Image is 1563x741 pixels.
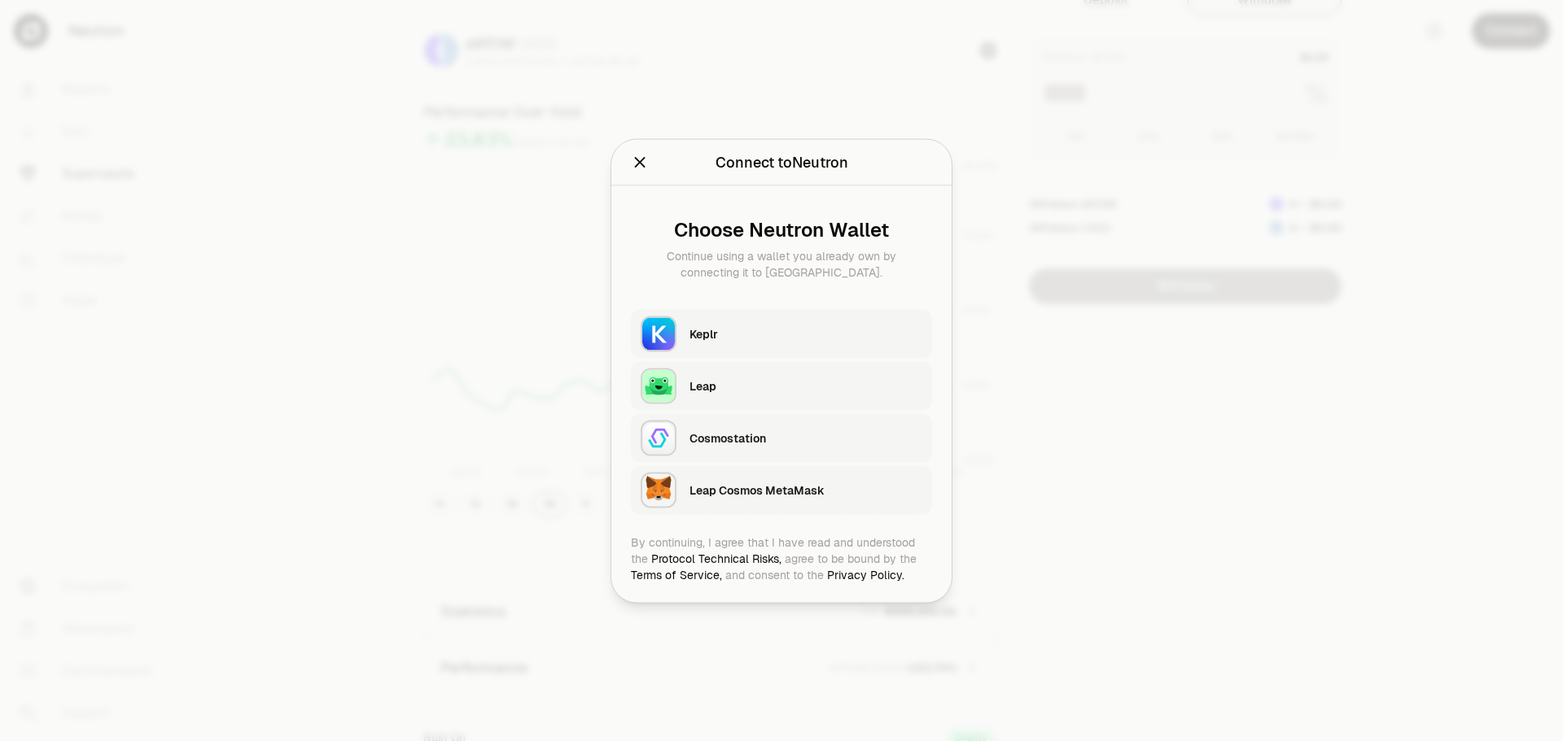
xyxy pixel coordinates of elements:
a: Privacy Policy. [827,567,904,582]
button: LeapLeap [631,361,932,410]
img: Cosmostation [641,420,676,455]
div: By continuing, I agree that I have read and understood the agree to be bound by the and consent t... [631,534,932,582]
a: Protocol Technical Risks, [651,551,781,565]
button: KeplrKeplr [631,309,932,358]
button: Leap Cosmos MetaMaskLeap Cosmos MetaMask [631,465,932,514]
div: Choose Neutron Wallet [644,218,919,241]
div: Keplr [690,325,922,342]
button: Close [631,150,649,173]
img: Leap [641,368,676,403]
div: Leap [690,377,922,394]
img: Leap Cosmos MetaMask [641,472,676,508]
button: CosmostationCosmostation [631,413,932,462]
div: Connect to Neutron [716,150,848,173]
div: Cosmostation [690,429,922,446]
img: Keplr [641,316,676,351]
a: Terms of Service, [631,567,722,582]
div: Leap Cosmos MetaMask [690,482,922,498]
div: Continue using a wallet you already own by connecting it to [GEOGRAPHIC_DATA]. [644,247,919,280]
